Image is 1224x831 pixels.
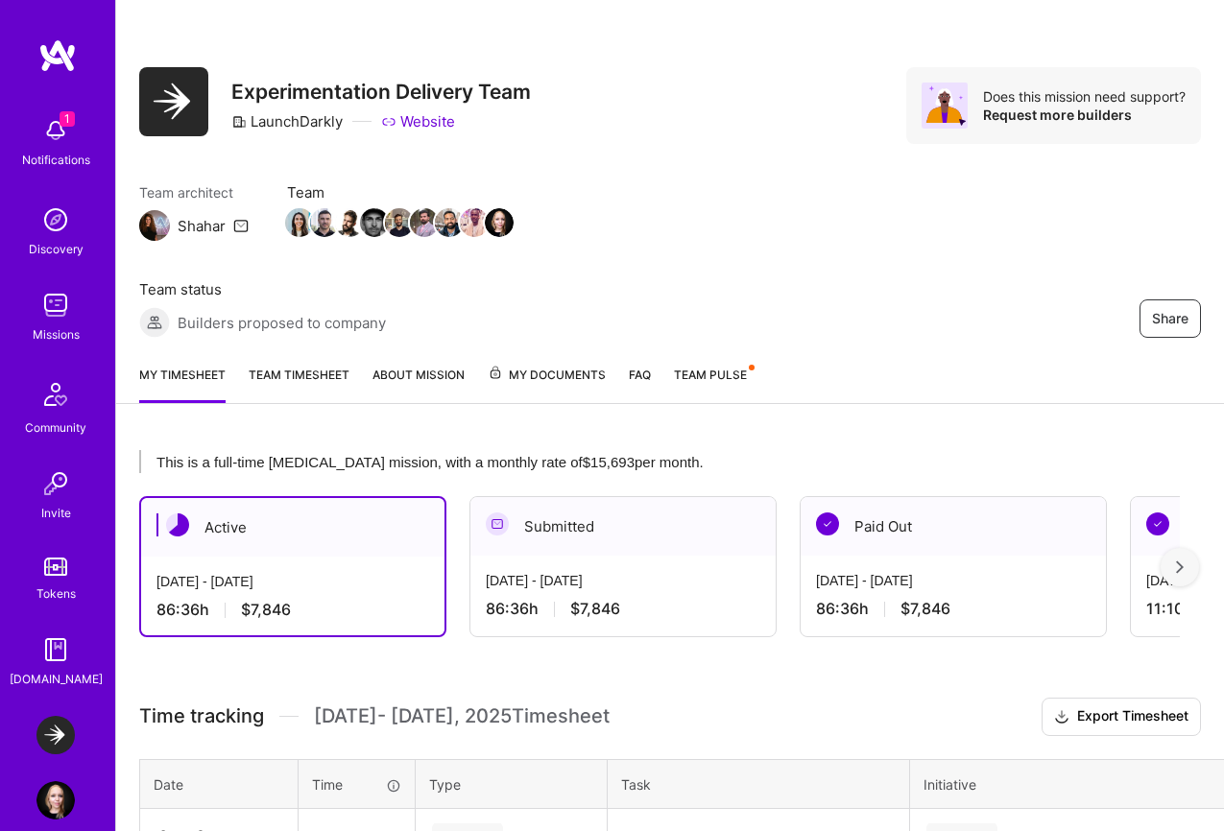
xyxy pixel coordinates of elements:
[140,759,299,809] th: Date
[485,208,514,237] img: Team Member Avatar
[487,206,512,239] a: Team Member Avatar
[460,208,489,237] img: Team Member Avatar
[178,313,386,333] span: Builders proposed to company
[1042,698,1201,736] button: Export Timesheet
[1054,707,1069,727] i: icon Download
[41,503,71,523] div: Invite
[1146,512,1169,535] img: Paid Out
[488,365,606,403] a: My Documents
[36,630,75,669] img: guide book
[470,497,776,556] div: Submitted
[410,208,439,237] img: Team Member Avatar
[36,286,75,324] img: teamwork
[922,83,968,129] img: Avatar
[816,599,1091,619] div: 86:36 h
[435,208,464,237] img: Team Member Avatar
[139,210,170,241] img: Team Architect
[241,600,291,620] span: $7,846
[141,498,444,557] div: Active
[60,111,75,127] span: 1
[983,106,1186,124] div: Request more builders
[900,599,950,619] span: $7,846
[314,704,610,728] span: [DATE] - [DATE] , 2025 Timesheet
[629,365,651,403] a: FAQ
[335,208,364,237] img: Team Member Avatar
[29,239,84,259] div: Discovery
[36,716,75,754] img: LaunchDarkly: Experimentation Delivery Team
[337,206,362,239] a: Team Member Avatar
[816,512,839,535] img: Paid Out
[33,324,80,344] div: Missions
[231,114,247,130] i: icon CompanyGray
[36,583,76,604] div: Tokens
[462,206,487,239] a: Team Member Avatar
[33,371,79,417] img: Community
[139,307,170,338] img: Builders proposed to company
[1140,299,1201,338] button: Share
[139,279,386,299] span: Team status
[36,111,75,150] img: bell
[285,208,314,237] img: Team Member Avatar
[362,206,387,239] a: Team Member Avatar
[312,206,337,239] a: Team Member Avatar
[36,201,75,239] img: discovery
[38,38,77,73] img: logo
[674,368,747,382] span: Team Pulse
[1152,309,1188,328] span: Share
[372,365,465,403] a: About Mission
[983,87,1186,106] div: Does this mission need support?
[486,512,509,535] img: Submitted
[231,80,531,104] h3: Experimentation Delivery Team
[412,206,437,239] a: Team Member Avatar
[139,450,1180,473] div: This is a full-time [MEDICAL_DATA] mission, with a monthly rate of $15,693 per month.
[385,208,414,237] img: Team Member Avatar
[488,365,606,386] span: My Documents
[178,216,226,236] div: Shahar
[486,571,760,591] div: [DATE] - [DATE]
[360,208,389,237] img: Team Member Avatar
[10,669,103,689] div: [DOMAIN_NAME]
[570,599,620,619] span: $7,846
[486,599,760,619] div: 86:36 h
[437,206,462,239] a: Team Member Avatar
[231,111,343,131] div: LaunchDarkly
[44,558,67,576] img: tokens
[25,417,86,438] div: Community
[22,150,90,170] div: Notifications
[139,704,264,728] span: Time tracking
[287,182,512,202] span: Team
[1176,560,1184,574] img: right
[801,497,1106,556] div: Paid Out
[36,464,75,503] img: Invite
[156,600,429,620] div: 86:36 h
[139,67,208,136] img: Company Logo
[32,781,80,819] a: User Avatar
[156,572,429,592] div: [DATE] - [DATE]
[249,365,349,403] a: Team timesheet
[312,774,401,795] div: Time
[36,781,75,819] img: User Avatar
[310,208,339,237] img: Team Member Avatar
[32,716,80,754] a: LaunchDarkly: Experimentation Delivery Team
[139,365,226,403] a: My timesheet
[674,365,753,403] a: Team Pulse
[816,571,1091,591] div: [DATE] - [DATE]
[416,759,608,809] th: Type
[166,513,189,536] img: Active
[387,206,412,239] a: Team Member Avatar
[287,206,312,239] a: Team Member Avatar
[381,111,455,131] a: Website
[139,182,249,202] span: Team architect
[233,218,249,233] i: icon Mail
[608,759,910,809] th: Task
